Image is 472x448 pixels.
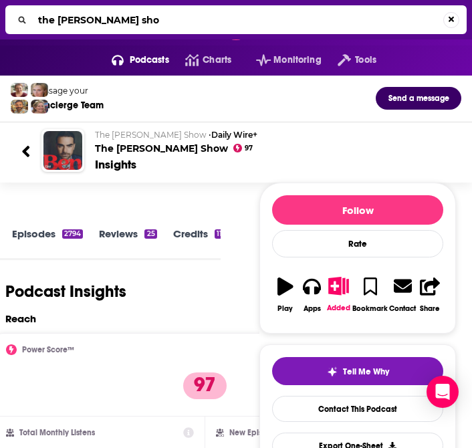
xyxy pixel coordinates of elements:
[11,100,28,114] img: Jon Profile
[272,268,299,321] button: Play
[272,357,443,385] button: tell me why sparkleTell Me Why
[183,372,227,399] p: 97
[215,229,229,239] div: 114
[211,130,257,140] a: Daily Wire+
[327,366,338,377] img: tell me why sparkle
[173,227,229,258] a: Credits114
[169,49,231,71] a: Charts
[12,227,83,258] a: Episodes2794
[277,304,293,313] div: Play
[327,304,350,312] div: Added
[31,100,48,114] img: Barbara Profile
[19,428,95,437] h2: Total Monthly Listens
[299,268,326,321] button: Apps
[33,86,104,96] div: Message your
[245,146,253,151] span: 97
[11,83,28,97] img: Sydney Profile
[322,49,376,71] button: open menu
[62,229,83,239] div: 2794
[229,428,303,437] h2: New Episode Listens
[130,51,169,70] span: Podcasts
[96,49,169,71] button: open menu
[240,49,322,71] button: open menu
[99,227,156,258] a: Reviews25
[5,312,36,325] h2: Reach
[203,51,231,70] span: Charts
[352,304,388,313] div: Bookmark
[31,83,48,97] img: Jules Profile
[427,376,459,408] div: Open Intercom Messenger
[22,345,74,354] h2: Power Score™
[272,396,443,422] a: Contact This Podcast
[326,268,352,320] button: Added
[304,304,321,313] div: Apps
[95,130,451,154] h2: The [PERSON_NAME] Show
[5,5,467,34] div: Search...
[272,230,443,257] div: Rate
[417,268,443,321] button: Share
[272,195,443,225] button: Follow
[273,51,321,70] span: Monitoring
[144,229,156,239] div: 25
[389,304,416,313] div: Contact
[388,268,417,321] a: Contact
[95,130,207,140] span: The [PERSON_NAME] Show
[5,282,126,302] h1: Podcast Insights
[343,366,389,377] span: Tell Me Why
[33,9,443,31] input: Search...
[33,100,104,111] div: Concierge Team
[95,157,136,172] div: Insights
[355,51,376,70] span: Tools
[420,304,440,313] div: Share
[352,268,388,321] button: Bookmark
[43,131,82,170] img: The Ben Shapiro Show
[209,130,257,140] span: •
[376,87,461,110] button: Send a message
